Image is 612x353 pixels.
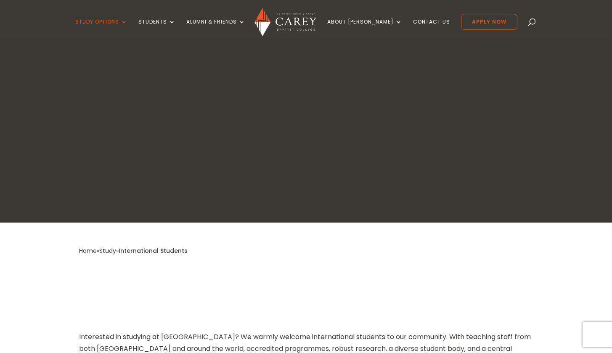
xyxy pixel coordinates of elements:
[79,247,97,255] a: Home
[254,8,316,36] img: Carey Baptist College
[79,247,188,255] span: » »
[186,19,245,39] a: Alumni & Friends
[413,19,450,39] a: Contact Us
[327,19,402,39] a: About [PERSON_NAME]
[461,14,517,30] a: Apply Now
[119,247,188,255] span: International Students
[138,19,175,39] a: Students
[75,19,127,39] a: Study Options
[99,247,116,255] a: Study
